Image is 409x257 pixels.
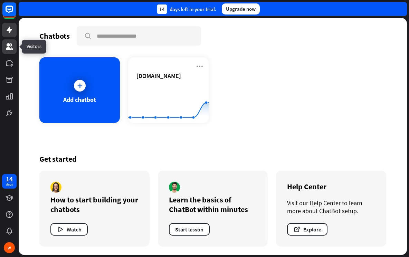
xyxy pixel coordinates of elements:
[169,223,210,236] button: Start lesson
[4,242,15,253] div: W
[222,3,260,15] div: Upgrade now
[50,182,61,193] img: author
[50,223,88,236] button: Watch
[6,182,13,187] div: days
[169,182,180,193] img: author
[287,199,375,215] div: Visit our Help Center to learn more about ChatBot setup.
[169,195,257,214] div: Learn the basics of ChatBot within minutes
[136,72,181,80] span: wikie.com
[63,96,96,104] div: Add chatbot
[50,195,139,214] div: How to start building your chatbots
[2,174,17,189] a: 14 days
[157,4,216,14] div: days left in your trial.
[157,4,167,14] div: 14
[6,3,26,23] button: Open LiveChat chat widget
[287,182,375,191] div: Help Center
[287,223,327,236] button: Explore
[6,176,13,182] div: 14
[39,154,386,164] div: Get started
[39,31,70,41] div: Chatbots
